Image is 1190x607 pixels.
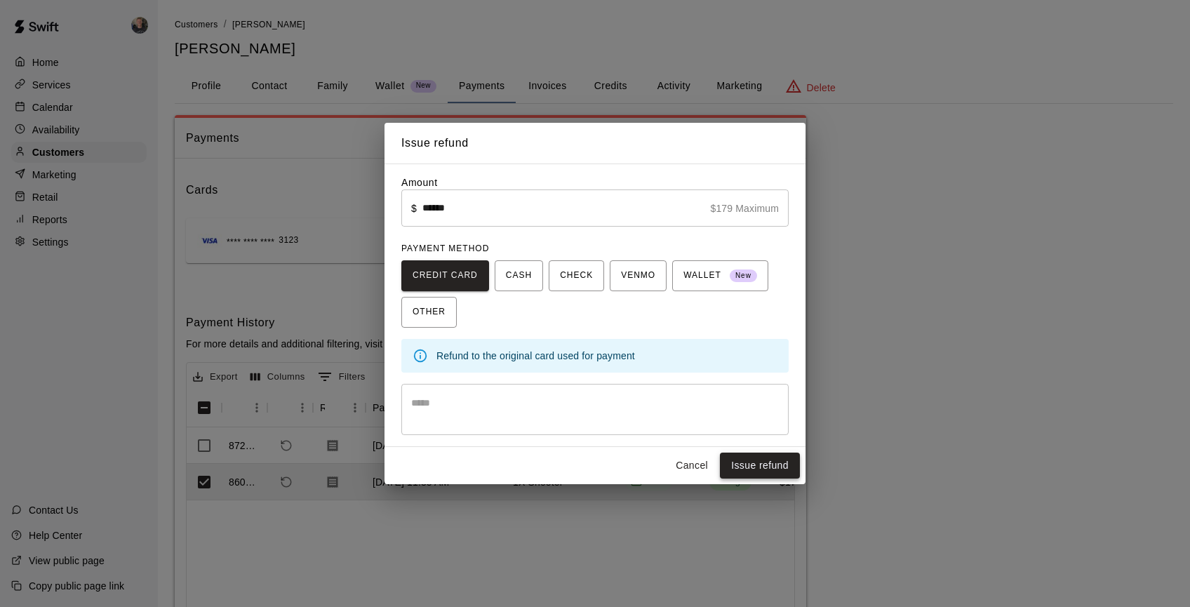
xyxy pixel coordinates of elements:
span: CHECK [560,265,593,287]
button: CHECK [549,260,604,291]
button: VENMO [610,260,667,291]
h2: Issue refund [385,123,805,164]
div: Refund to the original card used for payment [436,343,777,368]
button: CREDIT CARD [401,260,489,291]
button: CASH [495,260,543,291]
button: Cancel [669,453,714,479]
span: CREDIT CARD [413,265,478,287]
button: OTHER [401,297,457,328]
span: VENMO [621,265,655,287]
button: WALLET New [672,260,768,291]
button: Issue refund [720,453,800,479]
p: $ [411,201,417,215]
span: WALLET [683,265,757,287]
span: New [730,267,757,286]
span: PAYMENT METHOD [401,244,489,253]
span: CASH [506,265,532,287]
label: Amount [401,177,438,188]
p: $179 Maximum [710,201,779,215]
span: OTHER [413,301,446,323]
